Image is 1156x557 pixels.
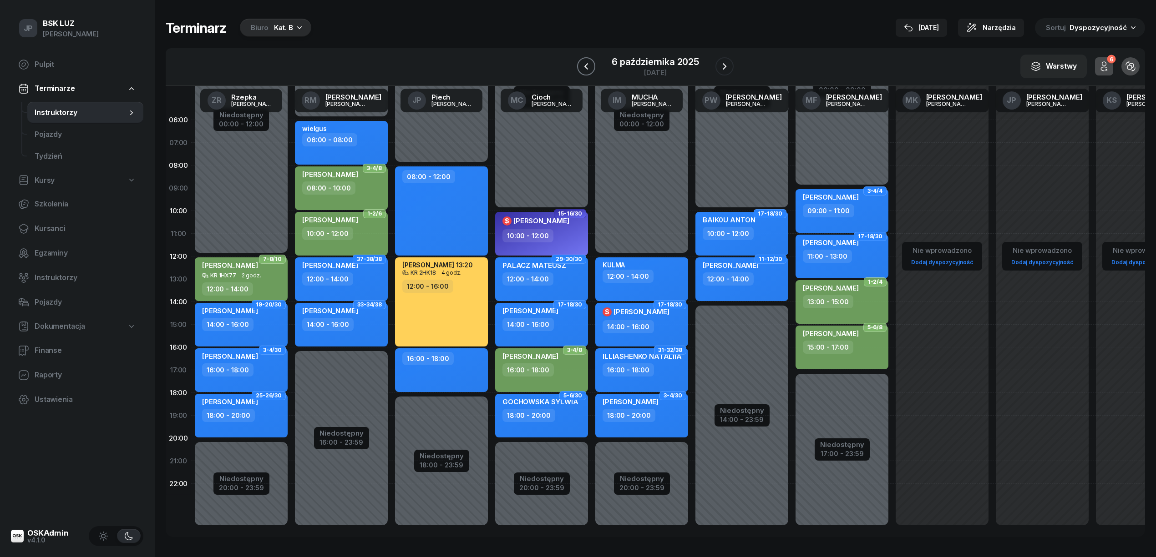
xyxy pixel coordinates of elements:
button: Niedostępny00:00 - 12:00 [619,110,664,130]
div: wielgus [302,125,327,132]
div: 14:00 [166,291,191,313]
span: MK [905,96,918,104]
span: [PERSON_NAME] [202,261,258,270]
span: 7-8/10 [263,258,282,260]
span: JP [412,96,422,104]
div: [PERSON_NAME] [826,94,882,100]
div: 12:00 - 14:00 [502,272,553,286]
div: 12:00 - 14:00 [703,272,754,286]
span: Pojazdy [35,296,136,308]
div: [PERSON_NAME] [726,94,782,100]
div: 18:00 - 20:00 [603,409,655,422]
div: 10:00 [166,200,191,222]
span: Pulpit [35,59,136,70]
span: BAIK0U ANTON [703,216,755,224]
div: [PERSON_NAME] [43,28,99,40]
a: Egzaminy [11,242,143,264]
a: Dodaj dyspozycyjność [908,257,977,267]
div: 11:00 [166,222,191,245]
a: Kursanci [11,218,143,240]
a: MK[PERSON_NAME][PERSON_NAME] [895,89,989,112]
span: IM [613,96,622,104]
div: 18:00 - 23:59 [420,459,464,469]
div: v4.1.0 [27,537,69,543]
div: [PERSON_NAME] [325,94,381,100]
div: 08:00 - 12:00 [402,170,455,183]
div: 14:00 - 16:00 [302,318,354,331]
div: OSKAdmin [27,529,69,537]
span: Instruktorzy [35,107,127,119]
span: MF [806,96,817,104]
span: Ustawienia [35,394,136,406]
div: Niedostępny [219,475,264,482]
div: Niedostępny [319,430,364,437]
button: Nie wprowadzonoDodaj dyspozycyjność [1008,243,1077,270]
a: MF[PERSON_NAME][PERSON_NAME] [795,89,889,112]
span: Sortuj [1046,22,1068,34]
a: IMMUCHA[PERSON_NAME] [601,89,683,112]
span: Egzaminy [35,247,136,259]
button: Niedostępny14:00 - 23:59 [720,405,764,425]
span: Dyspozycyjność [1070,23,1127,32]
div: 16:00 [166,336,191,359]
button: Narzędzia [958,19,1024,37]
div: 20:00 - 23:59 [219,482,264,492]
div: 19:00 [166,404,191,427]
div: 06:00 - 08:00 [302,133,357,146]
div: 16:00 - 18:00 [402,352,454,365]
span: [PERSON_NAME] [502,352,558,361]
a: Finanse [11,340,143,361]
div: 16:00 - 23:59 [319,437,364,446]
a: Pojazdy [11,291,143,313]
span: 1-2/6 [367,213,382,215]
span: 29-30/30 [556,258,582,260]
span: PALACZ MATEUSZ [502,261,566,270]
div: 08:00 - 10:00 [302,181,355,195]
span: [PERSON_NAME] [513,216,569,225]
span: 2 godz. [242,272,261,279]
span: GOCHOWSKA SYLWIA [502,397,578,406]
span: JP [24,25,33,32]
span: Pojazdy [35,129,136,141]
span: ILLIASHENKO NATALIIA [603,352,682,361]
span: Raporty [35,369,136,381]
span: $ [505,218,509,224]
span: 17-18/30 [758,213,782,215]
span: 3-4/30 [664,395,682,396]
div: 07:00 [166,131,191,154]
div: 22:00 [166,472,191,495]
button: Niedostępny17:00 - 23:59 [820,439,864,459]
button: Niedostępny16:00 - 23:59 [319,428,364,448]
span: [PERSON_NAME] [502,306,558,315]
div: 12:00 - 14:00 [302,272,353,286]
span: 19-20/30 [256,304,282,306]
span: 17-18/30 [558,304,582,306]
div: Nie wprowadzono [908,245,977,256]
div: 13:00 [166,268,191,291]
div: 08:00 [166,154,191,177]
div: 20:00 [166,427,191,450]
div: 16:00 - 18:00 [502,363,554,376]
div: [PERSON_NAME] [431,101,475,107]
a: Kursy [11,170,143,191]
a: Szkolenia [11,193,143,215]
div: 21:00 [166,450,191,472]
h1: Terminarz [166,20,226,36]
div: 17:00 [166,359,191,381]
span: [PERSON_NAME] [803,238,859,247]
div: 06:00 [166,109,191,131]
div: MUCHA [632,94,675,100]
span: RM [304,96,317,104]
button: [DATE] [896,19,947,37]
div: [PERSON_NAME] [532,101,575,107]
div: KULMA [603,261,625,269]
span: [PERSON_NAME] [302,261,358,270]
div: [PERSON_NAME] [632,101,675,107]
div: 09:00 - 11:00 [803,204,854,217]
span: JP [1007,96,1016,104]
button: Niedostępny18:00 - 23:59 [420,451,464,471]
button: Nie wprowadzonoDodaj dyspozycyjność [908,243,977,270]
div: Niedostępny [820,441,864,448]
span: Tydzień [35,151,136,162]
a: Ustawienia [11,389,143,411]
